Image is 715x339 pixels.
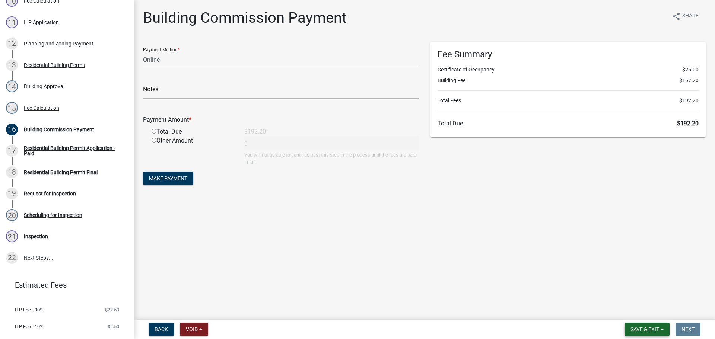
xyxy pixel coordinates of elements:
div: 11 [6,16,18,28]
li: Building Fee [438,77,699,84]
div: 21 [6,230,18,242]
div: Other Amount [146,136,239,166]
span: Save & Exit [630,326,659,332]
span: $22.50 [105,307,119,312]
li: Total Fees [438,97,699,105]
i: share [672,12,681,21]
div: Fee Calculation [24,105,59,111]
a: Estimated Fees [6,278,122,292]
button: Void [180,323,208,336]
div: ILP Application [24,20,59,25]
div: 20 [6,209,18,221]
div: Planning and Zoning Payment [24,41,93,46]
h6: Fee Summary [438,49,699,60]
li: Certificate of Occupancy [438,66,699,74]
div: 15 [6,102,18,114]
div: Building Approval [24,84,64,89]
div: Total Due [146,127,239,136]
button: Make Payment [143,172,193,185]
span: Share [682,12,699,21]
span: $167.20 [679,77,699,84]
div: 13 [6,59,18,71]
div: 17 [6,145,18,157]
div: Residential Building Permit Final [24,170,98,175]
div: 18 [6,166,18,178]
button: Back [149,323,174,336]
h6: Total Due [438,120,699,127]
span: ILP Fee - 90% [15,307,44,312]
span: Back [155,326,168,332]
div: 16 [6,124,18,135]
div: 12 [6,38,18,49]
div: Building Commission Payment [24,127,94,132]
div: Inspection [24,234,48,239]
div: 14 [6,80,18,92]
div: Scheduling for Inspection [24,212,82,218]
div: Residential Building Permit [24,63,85,68]
div: Request for Inspection [24,191,76,196]
span: Void [186,326,198,332]
button: Save & Exit [625,323,670,336]
span: $192.20 [677,120,699,127]
span: ILP Fee - 10% [15,324,44,329]
button: Next [676,323,700,336]
span: Make Payment [149,175,187,181]
span: $25.00 [682,66,699,74]
span: Next [681,326,695,332]
div: 19 [6,188,18,199]
div: 22 [6,252,18,264]
h1: Building Commission Payment [143,9,347,27]
button: shareShare [666,9,705,23]
span: $2.50 [108,324,119,329]
div: Residential Building Permit Application - Paid [24,145,122,156]
div: Payment Amount [137,115,425,124]
span: $192.20 [679,97,699,105]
